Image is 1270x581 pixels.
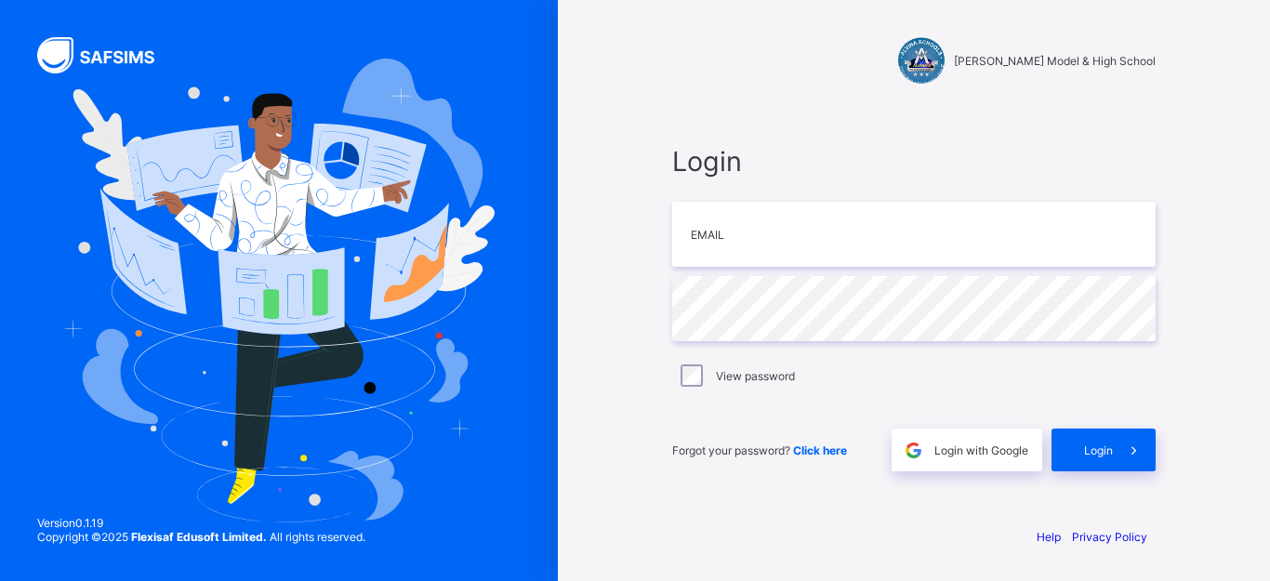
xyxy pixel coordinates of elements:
[672,145,1156,178] span: Login
[954,54,1156,68] span: [PERSON_NAME] Model & High School
[793,443,847,457] a: Click here
[1037,530,1061,544] a: Help
[934,443,1028,457] span: Login with Google
[716,369,795,383] label: View password
[1084,443,1113,457] span: Login
[131,530,267,544] strong: Flexisaf Edusoft Limited.
[672,443,847,457] span: Forgot your password?
[903,440,924,461] img: google.396cfc9801f0270233282035f929180a.svg
[37,516,365,530] span: Version 0.1.19
[1072,530,1147,544] a: Privacy Policy
[37,530,365,544] span: Copyright © 2025 All rights reserved.
[37,37,177,73] img: SAFSIMS Logo
[63,59,496,523] img: Hero Image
